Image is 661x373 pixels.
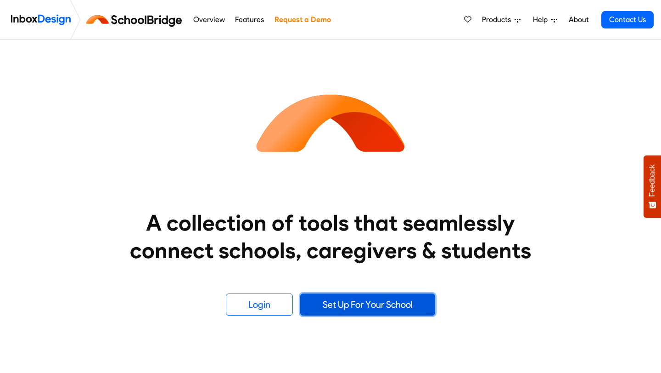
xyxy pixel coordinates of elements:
span: Feedback [648,164,656,197]
a: Set Up For Your School [300,294,435,316]
a: Features [233,11,267,29]
span: Products [482,14,515,25]
img: icon_schoolbridge.svg [248,40,413,205]
a: Login [226,294,293,316]
span: Help [533,14,551,25]
a: Contact Us [601,11,654,28]
img: schoolbridge logo [84,9,188,31]
heading: A collection of tools that seamlessly connect schools, caregivers & students [112,209,549,264]
a: Help [529,11,561,29]
a: Products [478,11,524,29]
a: Overview [190,11,227,29]
a: Request a Demo [272,11,333,29]
button: Feedback - Show survey [644,155,661,218]
a: About [566,11,591,29]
